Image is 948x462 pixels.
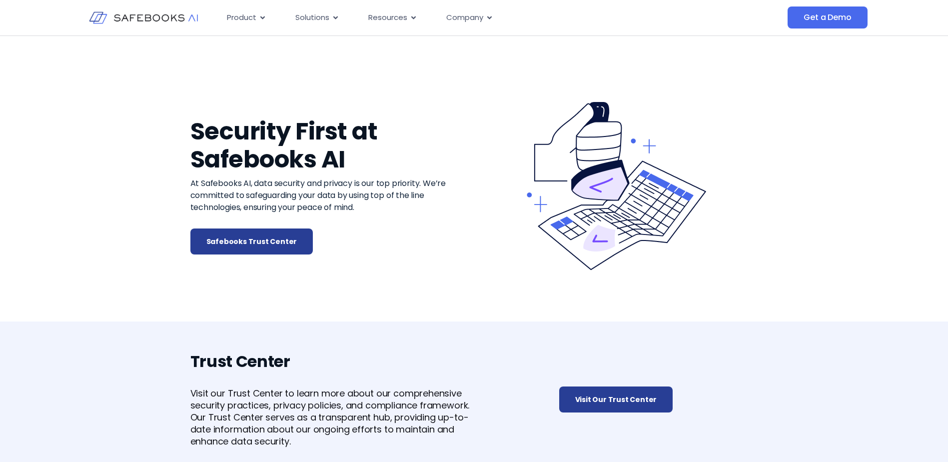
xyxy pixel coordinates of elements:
[446,12,483,23] span: Company
[525,95,707,277] img: Safebooks Security 2
[559,386,673,412] a: Visit Our Trust Center
[190,177,474,213] p: At Safebooks AI, data security and privacy is our top priority. We’re committed to safeguarding y...
[575,394,657,404] span: Visit Our Trust Center
[788,6,867,28] a: Get a Demo
[368,12,407,23] span: Resources
[227,12,256,23] span: Product
[190,351,474,371] h3: Trust Center
[190,228,313,254] a: Safebooks Trust Center
[295,12,329,23] span: Solutions
[804,12,851,22] span: Get a Demo
[219,8,688,27] div: Menu Toggle
[190,387,474,447] p: Visit our Trust Center to learn more about our comprehensive security practices, privacy policies...
[206,236,297,246] span: Safebooks Trust Center
[190,117,474,173] h2: Security First at Safebooks AI
[219,8,688,27] nav: Menu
